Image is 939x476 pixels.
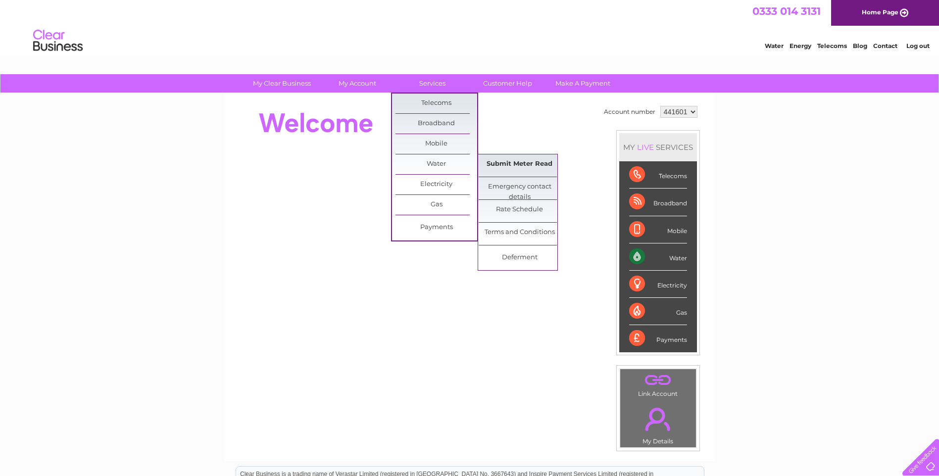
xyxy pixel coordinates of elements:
[395,94,477,113] a: Telecoms
[765,42,784,49] a: Water
[817,42,847,49] a: Telecoms
[392,74,473,93] a: Services
[629,161,687,189] div: Telecoms
[620,399,696,448] td: My Details
[629,243,687,271] div: Water
[479,200,560,220] a: Rate Schedule
[629,298,687,325] div: Gas
[601,103,658,120] td: Account number
[241,74,323,93] a: My Clear Business
[395,134,477,154] a: Mobile
[619,133,697,161] div: MY SERVICES
[316,74,398,93] a: My Account
[635,143,656,152] div: LIVE
[395,195,477,215] a: Gas
[395,175,477,194] a: Electricity
[479,223,560,242] a: Terms and Conditions
[790,42,811,49] a: Energy
[853,42,867,49] a: Blog
[752,5,821,17] a: 0333 014 3131
[395,218,477,238] a: Payments
[620,369,696,400] td: Link Account
[542,74,624,93] a: Make A Payment
[873,42,897,49] a: Contact
[395,114,477,134] a: Broadband
[629,216,687,243] div: Mobile
[906,42,930,49] a: Log out
[629,325,687,352] div: Payments
[623,402,693,436] a: .
[479,248,560,268] a: Deferment
[479,154,560,174] a: Submit Meter Read
[395,154,477,174] a: Water
[236,5,704,48] div: Clear Business is a trading name of Verastar Limited (registered in [GEOGRAPHIC_DATA] No. 3667643...
[629,189,687,216] div: Broadband
[33,26,83,56] img: logo.png
[467,74,548,93] a: Customer Help
[629,271,687,298] div: Electricity
[479,177,560,197] a: Emergency contact details
[623,372,693,389] a: .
